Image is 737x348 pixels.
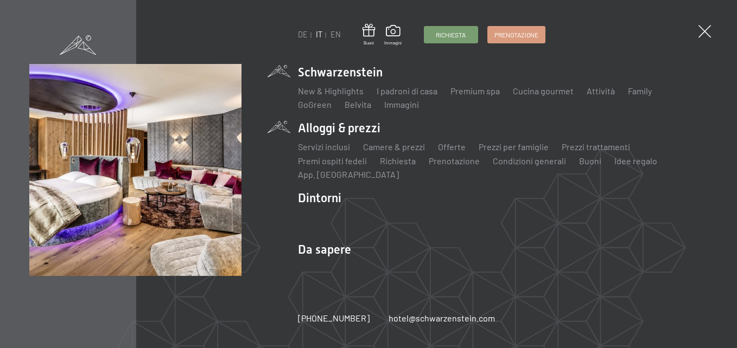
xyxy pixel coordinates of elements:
[385,40,402,46] span: Immagini
[345,99,371,109] a: Belvita
[614,156,657,166] a: Idee regalo
[298,86,364,96] a: New & Highlights
[429,156,480,166] a: Prenotazione
[298,312,370,324] a: [PHONE_NUMBER]
[363,141,425,152] a: Camere & prezzi
[628,86,652,96] a: Family
[587,86,615,96] a: Attività
[488,27,545,43] a: Prenotazione
[363,24,375,46] a: Buoni
[363,40,375,46] span: Buoni
[298,30,308,39] a: DE
[385,25,402,46] a: Immagini
[450,86,500,96] a: Premium spa
[513,86,574,96] a: Cucina gourmet
[380,156,416,166] a: Richiesta
[377,86,437,96] a: I padroni di casa
[479,141,549,152] a: Prezzi per famiglie
[493,156,566,166] a: Condizioni generali
[389,312,495,324] a: hotel@schwarzenstein.com
[298,99,332,109] a: GoGreen
[424,27,478,43] a: Richiesta
[562,141,630,152] a: Prezzi trattamenti
[436,30,466,40] span: Richiesta
[384,99,419,109] a: Immagini
[298,169,399,179] a: App. [GEOGRAPHIC_DATA]
[298,141,350,152] a: Servizi inclusi
[438,141,466,152] a: Offerte
[579,156,601,166] a: Buoni
[494,30,538,40] span: Prenotazione
[316,30,322,39] a: IT
[298,156,367,166] a: Premi ospiti fedeli
[298,313,370,323] span: [PHONE_NUMBER]
[331,30,341,39] a: EN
